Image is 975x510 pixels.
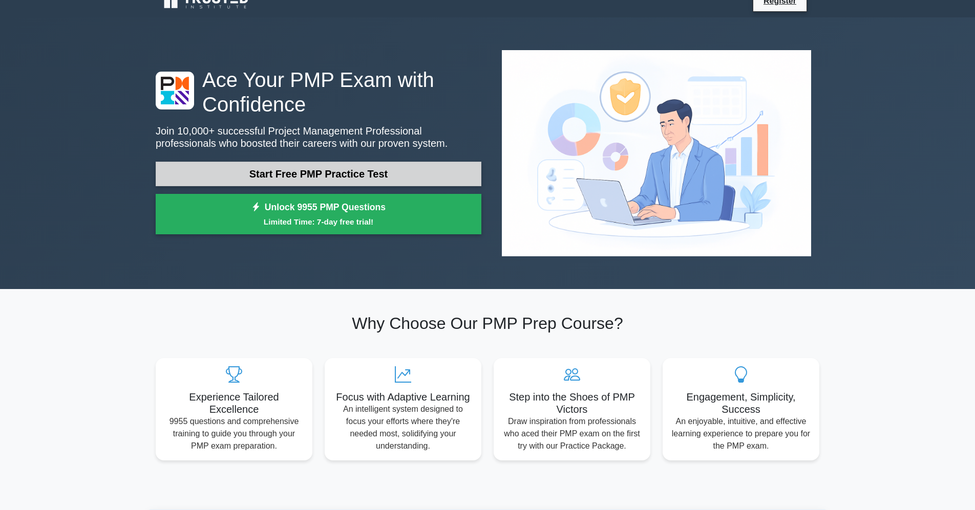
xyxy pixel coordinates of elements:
h5: Step into the Shoes of PMP Victors [502,391,642,415]
p: Join 10,000+ successful Project Management Professional professionals who boosted their careers w... [156,125,481,149]
h2: Why Choose Our PMP Prep Course? [156,314,819,333]
a: Start Free PMP Practice Test [156,162,481,186]
small: Limited Time: 7-day free trial! [168,216,469,228]
h5: Experience Tailored Excellence [164,391,304,415]
h1: Ace Your PMP Exam with Confidence [156,68,481,117]
p: 9955 questions and comprehensive training to guide you through your PMP exam preparation. [164,415,304,452]
p: An intelligent system designed to focus your efforts where they're needed most, solidifying your ... [333,403,473,452]
p: Draw inspiration from professionals who aced their PMP exam on the first try with our Practice Pa... [502,415,642,452]
a: Unlock 9955 PMP QuestionsLimited Time: 7-day free trial! [156,194,481,235]
p: An enjoyable, intuitive, and effective learning experience to prepare you for the PMP exam. [671,415,811,452]
h5: Focus with Adaptive Learning [333,391,473,403]
img: Project Management Professional Preview [494,42,819,264]
h5: Engagement, Simplicity, Success [671,391,811,415]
